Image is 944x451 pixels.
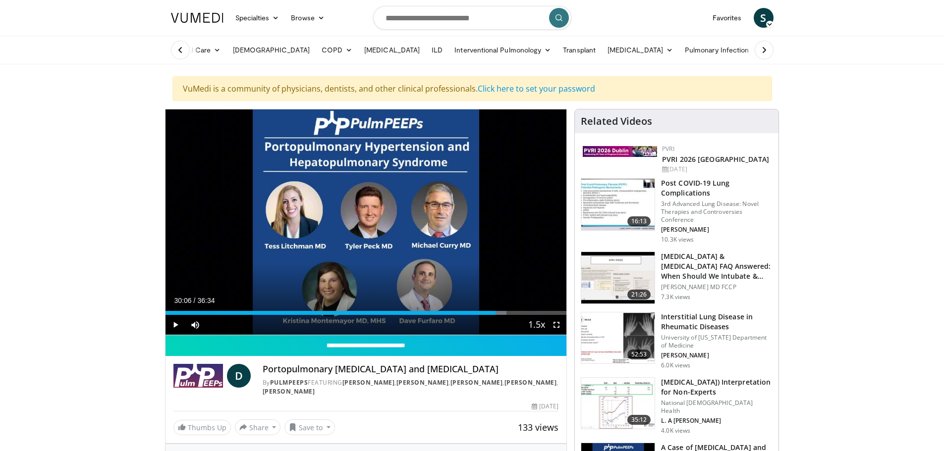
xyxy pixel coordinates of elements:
h3: [MEDICAL_DATA]) Interpretation for Non-Experts [661,377,773,397]
a: D [227,364,251,388]
p: National [DEMOGRAPHIC_DATA] Health [661,399,773,415]
span: 36:34 [197,297,215,304]
a: PulmPEEPs [270,378,308,387]
h4: Portopulmonary [MEDICAL_DATA] and [MEDICAL_DATA] [263,364,559,375]
a: [DEMOGRAPHIC_DATA] [227,40,316,60]
p: 6.0K views [661,361,690,369]
button: Mute [185,315,205,335]
div: [DATE] [662,165,771,174]
span: 52:53 [627,350,651,359]
div: VuMedi is a community of physicians, dentists, and other clinical professionals. [172,76,772,101]
img: 5f03c68a-e0af-4383-b154-26e6cfb93aa0.150x105_q85_crop-smart_upscale.jpg [581,378,655,429]
p: 3rd Advanced Lung Disease: Novel Therapies and Controversies Conference [661,200,773,224]
div: Progress Bar [166,311,567,315]
button: Playback Rate [527,315,547,335]
a: Transplant [557,40,602,60]
button: Share [235,419,281,435]
h3: Interstitial Lung Disease in Rheumatic Diseases [661,312,773,332]
p: University of [US_STATE] Department of Medicine [661,334,773,350]
button: Fullscreen [547,315,566,335]
input: Search topics, interventions [373,6,571,30]
span: 30:06 [174,297,192,304]
p: 10.3K views [661,236,694,244]
p: [PERSON_NAME] MD FCCP [661,283,773,291]
a: S [754,8,774,28]
img: PulmPEEPs [173,364,223,388]
a: [PERSON_NAME] [504,378,557,387]
a: [PERSON_NAME] [263,387,315,396]
p: [PERSON_NAME] [661,351,773,359]
a: 35:12 [MEDICAL_DATA]) Interpretation for Non-Experts National [DEMOGRAPHIC_DATA] Health L. A [PER... [581,377,773,435]
h3: Post COVID-19 Lung Complications [661,178,773,198]
span: 16:13 [627,216,651,226]
a: Specialties [229,8,285,28]
img: 0f7493d4-2bdb-4f17-83da-bd9accc2ebef.150x105_q85_crop-smart_upscale.jpg [581,252,655,303]
p: L. A [PERSON_NAME] [661,417,773,425]
a: PVRI [662,145,674,153]
p: [PERSON_NAME] [661,226,773,234]
a: 21:26 [MEDICAL_DATA] & [MEDICAL_DATA] FAQ Answered: When Should We Intubate & How Do We Adj… [PER... [581,251,773,304]
img: 667297da-f7fe-4586-84bf-5aeb1aa9adcb.150x105_q85_crop-smart_upscale.jpg [581,179,655,230]
img: 33783847-ac93-4ca7-89f8-ccbd48ec16ca.webp.150x105_q85_autocrop_double_scale_upscale_version-0.2.jpg [583,146,657,157]
a: [PERSON_NAME] [342,378,395,387]
p: 7.3K views [661,293,690,301]
span: 35:12 [627,415,651,425]
a: [MEDICAL_DATA] [602,40,679,60]
a: ILD [426,40,448,60]
a: Favorites [707,8,748,28]
video-js: Video Player [166,109,567,335]
img: 9d501fbd-9974-4104-9b57-c5e924c7b363.150x105_q85_crop-smart_upscale.jpg [581,312,655,364]
a: [PERSON_NAME] [450,378,503,387]
button: Play [166,315,185,335]
a: [MEDICAL_DATA] [358,40,426,60]
span: 21:26 [627,290,651,300]
a: Thumbs Up [173,420,231,435]
a: 16:13 Post COVID-19 Lung Complications 3rd Advanced Lung Disease: Novel Therapies and Controversi... [581,178,773,244]
h3: [MEDICAL_DATA] & [MEDICAL_DATA] FAQ Answered: When Should We Intubate & How Do We Adj… [661,251,773,281]
button: Save to [284,419,335,435]
div: [DATE] [532,402,558,411]
a: Pulmonary Infection [679,40,765,60]
a: PVRI 2026 [GEOGRAPHIC_DATA] [662,154,769,164]
p: 4.0K views [661,427,690,435]
span: 133 views [518,421,558,433]
a: COPD [316,40,358,60]
img: VuMedi Logo [171,13,223,23]
div: By FEATURING , , , , [263,378,559,396]
a: Click here to set your password [478,83,595,94]
h4: Related Videos [581,115,652,127]
a: 52:53 Interstitial Lung Disease in Rheumatic Diseases University of [US_STATE] Department of Medi... [581,312,773,369]
a: Browse [285,8,331,28]
span: / [194,297,196,304]
a: Interventional Pulmonology [448,40,557,60]
a: [PERSON_NAME] [396,378,449,387]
